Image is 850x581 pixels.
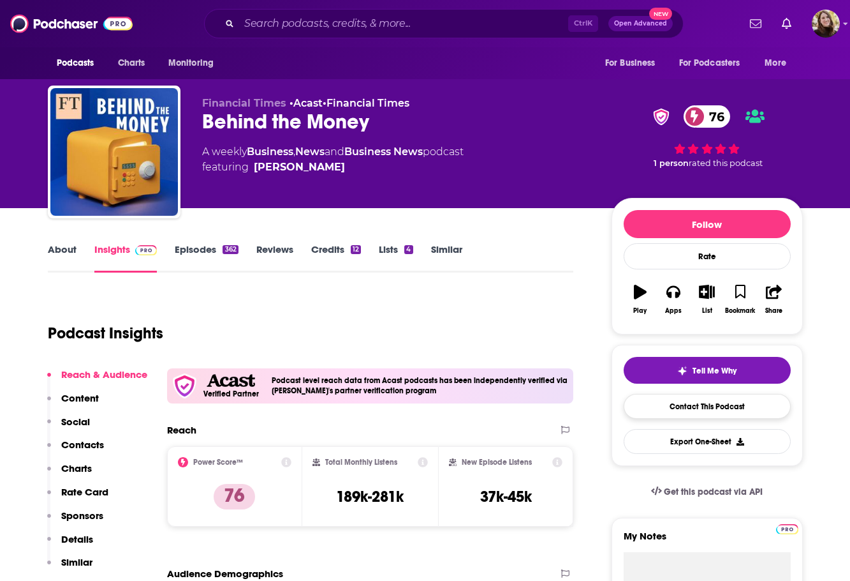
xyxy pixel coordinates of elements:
p: Rate Card [61,486,108,498]
p: Reach & Audience [61,368,147,381]
a: Similar [431,243,462,273]
a: Financial Times [326,97,409,109]
h2: Total Monthly Listens [325,458,397,467]
h4: Podcast level reach data from Acast podcasts has been independently verified via [PERSON_NAME]'s ... [272,376,569,395]
a: 76 [684,105,731,128]
span: 1 person [654,158,689,168]
div: Share [765,307,782,315]
h2: Reach [167,424,196,436]
a: Reviews [256,243,293,273]
p: Social [61,416,90,428]
span: Monitoring [168,54,214,72]
a: Show notifications dropdown [777,13,796,34]
span: Charts [118,54,145,72]
div: Play [633,307,647,315]
h2: Audience Demographics [167,568,283,580]
h2: Power Score™ [193,458,243,467]
button: Social [47,416,90,439]
a: Pro website [776,522,798,534]
button: Share [757,276,790,322]
button: Reach & Audience [47,368,147,392]
img: Podchaser - Follow, Share and Rate Podcasts [10,11,133,36]
div: Apps [665,307,682,315]
a: Get this podcast via API [641,476,773,508]
button: Export One-Sheet [624,429,791,454]
p: 76 [214,484,255,509]
img: Podchaser Pro [776,524,798,534]
button: Similar [47,556,92,580]
button: Rate Card [47,486,108,509]
button: Apps [657,276,690,322]
span: Financial Times [202,97,286,109]
span: For Business [605,54,656,72]
button: Follow [624,210,791,238]
span: New [649,8,672,20]
h3: 37k-45k [480,487,532,506]
a: Show notifications dropdown [745,13,766,34]
h2: New Episode Listens [462,458,532,467]
img: Behind the Money [50,88,178,216]
span: 76 [696,105,731,128]
button: open menu [671,51,759,75]
button: Open AdvancedNew [608,16,673,31]
span: Podcasts [57,54,94,72]
button: Details [47,533,93,557]
button: List [690,276,723,322]
img: Podchaser Pro [135,245,158,255]
button: open menu [596,51,671,75]
span: Open Advanced [614,20,667,27]
a: News [295,146,325,158]
a: Lists4 [379,243,413,273]
div: verified Badge76 1 personrated this podcast [612,97,803,176]
a: About [48,243,77,273]
div: 4 [404,245,413,254]
span: Ctrl K [568,15,598,32]
div: Rate [624,243,791,269]
input: Search podcasts, credits, & more... [239,13,568,34]
span: rated this podcast [689,158,763,168]
a: Episodes362 [175,243,238,273]
img: Acast [207,374,255,388]
button: Show profile menu [812,10,840,38]
div: List [702,307,712,315]
button: open menu [48,51,111,75]
div: 12 [351,245,361,254]
span: Logged in as katiefuchs [812,10,840,38]
h5: Verified Partner [203,390,259,398]
button: Contacts [47,439,104,462]
a: Acast [293,97,323,109]
span: Get this podcast via API [664,487,763,497]
span: , [293,146,295,158]
a: Business News [344,146,423,158]
button: open menu [159,51,230,75]
span: and [325,146,344,158]
button: Play [624,276,657,322]
div: [PERSON_NAME] [254,160,345,175]
button: open menu [756,51,802,75]
a: Contact This Podcast [624,394,791,419]
div: Search podcasts, credits, & more... [204,9,684,38]
span: • [289,97,323,109]
button: Sponsors [47,509,103,533]
p: Content [61,392,99,404]
div: A weekly podcast [202,144,464,175]
p: Sponsors [61,509,103,522]
img: verified Badge [649,109,673,125]
button: Content [47,392,99,416]
img: verfied icon [172,373,197,398]
button: Bookmark [724,276,757,322]
img: tell me why sparkle [677,366,687,376]
div: 362 [223,245,238,254]
h1: Podcast Insights [48,324,163,343]
button: Charts [47,462,92,486]
a: Charts [110,51,153,75]
div: Bookmark [725,307,755,315]
img: User Profile [812,10,840,38]
a: Credits12 [311,243,361,273]
a: Business [247,146,293,158]
span: More [765,54,786,72]
p: Contacts [61,439,104,451]
p: Similar [61,556,92,568]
